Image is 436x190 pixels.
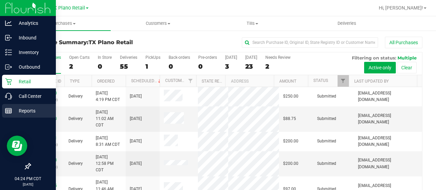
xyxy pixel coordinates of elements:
a: Last Updated By [354,79,389,84]
a: Ordered [97,79,115,84]
inline-svg: Call Center [5,93,12,100]
div: PickUps [145,55,160,60]
inline-svg: Retail [5,78,12,85]
p: Outbound [12,63,53,71]
div: 0 [169,63,190,70]
span: Submitted [317,93,336,100]
span: TX Plano Retail [89,39,133,46]
h3: Purchase Summary: [30,39,161,46]
span: Submitted [317,160,336,167]
inline-svg: Inbound [5,34,12,41]
span: Deliveries [328,20,365,27]
span: $88.75 [283,116,296,122]
div: 3 [225,63,237,70]
div: [DATE] [225,55,237,60]
a: Filter [338,75,349,87]
span: [DATE] 8:31 AM CDT [96,135,120,148]
span: Submitted [317,116,336,122]
span: [DATE] 12:58 PM CDT [96,154,122,174]
span: Delivery [68,138,83,144]
span: Customers [111,20,205,27]
inline-svg: Reports [5,107,12,114]
p: [DATE] [3,182,53,187]
span: [EMAIL_ADDRESS][DOMAIN_NAME] [358,113,418,125]
p: Call Center [12,92,53,100]
div: 2 [69,63,90,70]
p: Inbound [12,34,53,42]
span: Delivery [68,116,83,122]
div: 2 [265,63,291,70]
button: Clear [397,62,417,73]
span: $200.00 [283,160,298,167]
span: Tills [205,20,299,27]
div: Pre-orders [198,55,217,60]
p: 04:24 PM CDT [3,176,53,182]
div: 1 [145,63,160,70]
span: Purchases [16,20,111,27]
a: Amount [279,79,296,84]
div: Back-orders [169,55,190,60]
span: [DATE] [130,93,142,100]
span: [DATE] [130,116,142,122]
button: Active only [364,62,396,73]
a: State Registry ID [202,79,237,84]
p: Retail [12,77,53,86]
div: Deliveries [120,55,137,60]
a: Customer [165,78,186,83]
span: Submitted [317,138,336,144]
a: Tills [205,16,299,31]
a: Purchases [16,16,111,31]
span: Delivery [68,93,83,100]
p: Analytics [12,19,53,27]
p: Inventory [12,48,53,56]
span: Multiple [398,55,417,61]
span: [EMAIL_ADDRESS][DOMAIN_NAME] [358,90,418,103]
div: [DATE] [245,55,257,60]
a: Type [70,79,80,84]
span: [EMAIL_ADDRESS][DOMAIN_NAME] [358,135,418,148]
span: [DATE] [130,138,142,144]
span: Filtering on status: [352,55,396,61]
span: Delivery [68,160,83,167]
a: Deliveries [300,16,394,31]
a: Scheduled [131,79,162,83]
div: 0 [98,63,112,70]
span: $250.00 [283,93,298,100]
div: Needs Review [265,55,291,60]
inline-svg: Inventory [5,49,12,56]
inline-svg: Analytics [5,20,12,27]
a: Customers [111,16,205,31]
span: [DATE] 11:02 AM CDT [96,109,122,129]
iframe: Resource center [7,136,27,156]
div: 23 [245,63,257,70]
inline-svg: Outbound [5,64,12,70]
span: TX Plano Retail [51,5,85,11]
div: In Store [98,55,112,60]
span: [DATE] 4:19 PM CDT [96,90,120,103]
span: Hi, [PERSON_NAME]! [379,5,423,11]
div: 0 [198,63,217,70]
button: All Purchases [385,37,422,48]
span: $200.00 [283,138,298,144]
a: Filter [185,75,196,87]
p: Reports [12,107,53,115]
span: [DATE] [130,160,142,167]
div: Open Carts [69,55,90,60]
th: Address [225,75,274,87]
a: Status [313,78,328,83]
input: Search Purchase ID, Original ID, State Registry ID or Customer Name... [242,37,378,48]
span: [EMAIL_ADDRESS][DOMAIN_NAME] [358,157,418,170]
div: 55 [120,63,137,70]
